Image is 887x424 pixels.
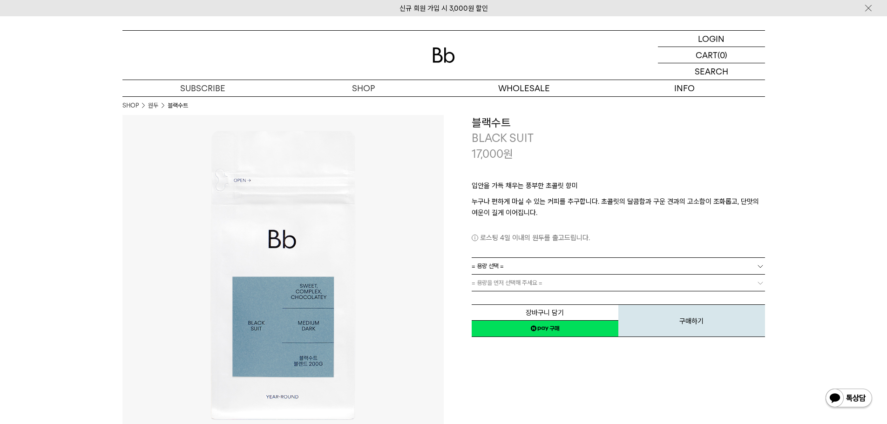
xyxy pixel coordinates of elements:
[122,80,283,96] a: SUBSCRIBE
[472,146,513,162] p: 17,000
[399,4,488,13] a: 신규 회원 가입 시 3,000원 할인
[472,180,765,196] p: 입안을 가득 채우는 풍부한 초콜릿 향미
[695,63,728,80] p: SEARCH
[168,101,188,110] li: 블랙수트
[825,388,873,410] img: 카카오톡 채널 1:1 채팅 버튼
[503,147,513,161] span: 원
[658,47,765,63] a: CART (0)
[472,232,765,243] p: 로스팅 4일 이내의 원두를 출고드립니다.
[618,304,765,337] button: 구매하기
[444,80,604,96] p: WHOLESALE
[122,101,139,110] a: SHOP
[148,101,158,110] a: 원두
[604,80,765,96] p: INFO
[472,275,542,291] span: = 용량을 먼저 선택해 주세요 =
[696,47,718,63] p: CART
[472,258,504,274] span: = 용량 선택 =
[698,31,724,47] p: LOGIN
[658,31,765,47] a: LOGIN
[472,320,618,337] a: 새창
[433,47,455,63] img: 로고
[472,130,765,146] p: BLACK SUIT
[283,80,444,96] a: SHOP
[472,196,765,218] p: 누구나 편하게 마실 수 있는 커피를 추구합니다. 초콜릿의 달콤함과 구운 견과의 고소함이 조화롭고, 단맛의 여운이 길게 이어집니다.
[472,115,765,131] h3: 블랙수트
[472,304,618,321] button: 장바구니 담기
[718,47,727,63] p: (0)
